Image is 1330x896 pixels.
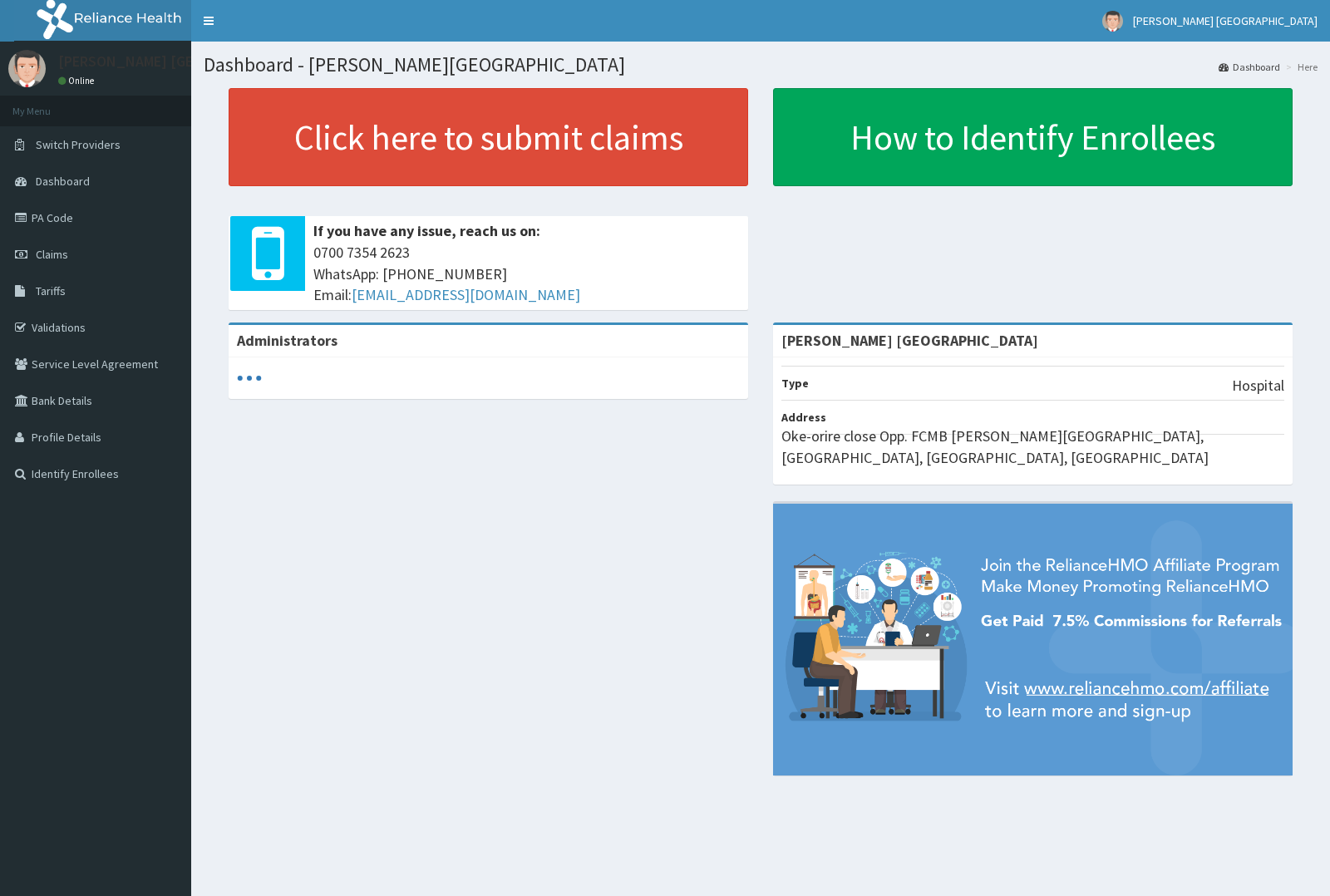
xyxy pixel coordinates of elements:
[1133,13,1318,28] span: [PERSON_NAME] [GEOGRAPHIC_DATA]
[204,54,1318,76] h1: Dashboard - [PERSON_NAME][GEOGRAPHIC_DATA]
[36,283,66,298] span: Tariffs
[58,54,308,69] p: [PERSON_NAME] [GEOGRAPHIC_DATA]
[781,410,826,425] b: Address
[781,426,1284,468] p: Oke-orire close Opp. FCMB [PERSON_NAME][GEOGRAPHIC_DATA], [GEOGRAPHIC_DATA], [GEOGRAPHIC_DATA], [...
[36,137,121,152] span: Switch Providers
[773,504,1293,775] img: provider-team-banner.png
[58,75,98,86] a: Online
[1232,375,1284,396] p: Hospital
[352,285,580,304] a: [EMAIL_ADDRESS][DOMAIN_NAME]
[1102,11,1123,32] img: User Image
[313,242,740,306] span: 0700 7354 2623 WhatsApp: [PHONE_NUMBER] Email:
[1219,60,1280,74] a: Dashboard
[36,174,90,189] span: Dashboard
[1282,60,1318,74] li: Here
[229,88,748,186] a: Click here to submit claims
[36,247,68,262] span: Claims
[8,50,46,87] img: User Image
[237,331,337,350] b: Administrators
[773,88,1293,186] a: How to Identify Enrollees
[237,366,262,391] svg: audio-loading
[781,376,809,391] b: Type
[313,221,540,240] b: If you have any issue, reach us on:
[781,331,1038,350] strong: [PERSON_NAME] [GEOGRAPHIC_DATA]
